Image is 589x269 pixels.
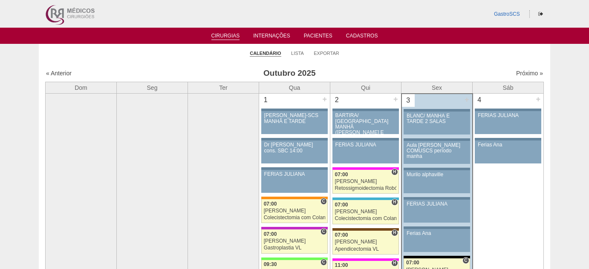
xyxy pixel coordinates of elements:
[404,226,470,229] div: Key: Aviso
[314,50,339,56] a: Exportar
[264,142,325,153] div: Dr [PERSON_NAME] cons. SBC 14:00
[473,82,544,94] th: Sáb
[320,228,327,235] span: Consultório
[261,109,328,111] div: Key: Aviso
[332,200,399,224] a: H 07:00 [PERSON_NAME] Colecistectomia com Colangiografia VL
[261,111,328,134] a: [PERSON_NAME]-SCS MANHÃ E TARDE
[259,82,330,94] th: Qua
[332,109,399,111] div: Key: Aviso
[475,109,541,111] div: Key: Aviso
[250,50,281,57] a: Calendário
[404,138,470,141] div: Key: Aviso
[463,94,471,105] div: +
[335,216,396,221] div: Colecistectomia com Colangiografia VL
[261,197,328,199] div: Key: São Luiz - SCS
[335,209,396,215] div: [PERSON_NAME]
[261,170,328,193] a: FERIAS JULIANA
[117,82,188,94] th: Seg
[261,258,328,260] div: Key: Brasil
[407,231,467,236] div: Ferias Ana
[404,256,470,258] div: Key: Blanc
[332,258,399,261] div: Key: Pro Matre
[332,111,399,134] a: BARTIRA/ [GEOGRAPHIC_DATA] MANHÃ ([PERSON_NAME] E ANA)/ SANTA JOANA -TARDE
[401,82,473,94] th: Sex
[264,113,325,124] div: [PERSON_NAME]-SCS MANHÃ E TARDE
[264,201,277,207] span: 07:00
[335,179,396,184] div: [PERSON_NAME]
[402,94,415,107] div: 3
[392,94,399,105] div: +
[264,245,326,251] div: Gastroplastia VL
[335,202,348,208] span: 07:00
[404,170,470,193] a: Murilo alphaville
[332,167,399,170] div: Key: Pro Matre
[261,138,328,140] div: Key: Aviso
[330,94,344,106] div: 2
[407,143,467,160] div: Aula [PERSON_NAME] COMUSCS período manha
[404,200,470,223] a: FERIAS JULIANA
[261,167,328,170] div: Key: Aviso
[332,228,399,231] div: Key: Santa Joana
[478,113,538,118] div: FERIAS JULIANA
[46,70,72,77] a: « Anterior
[494,11,520,17] a: GastroSCS
[335,172,348,177] span: 07:00
[391,199,398,206] span: Hospital
[332,138,399,140] div: Key: Aviso
[264,261,277,267] span: 09:30
[538,11,543,17] i: Sair
[404,197,470,200] div: Key: Aviso
[391,169,398,175] span: Hospital
[335,142,396,148] div: FERIAS JULIANA
[404,168,470,170] div: Key: Aviso
[320,259,327,266] span: Consultório
[475,140,541,163] a: Ferias Ana
[261,199,328,223] a: C 07:00 [PERSON_NAME] Colecistectomia com Colangiografia VL
[335,246,396,252] div: Apendicectomia VL
[473,94,486,106] div: 4
[46,82,117,94] th: Dom
[406,260,419,266] span: 07:00
[478,142,538,148] div: Ferias Ana
[332,231,399,255] a: H 07:00 [PERSON_NAME] Apendicectomia VL
[404,109,470,112] div: Key: Aviso
[335,186,396,191] div: Retossigmoidectomia Robótica
[259,94,272,106] div: 1
[332,170,399,194] a: H 07:00 [PERSON_NAME] Retossigmoidectomia Robótica
[320,198,327,205] span: Consultório
[462,257,469,264] span: Consultório
[391,229,398,236] span: Hospital
[261,227,328,229] div: Key: Maria Braido
[346,33,378,41] a: Cadastros
[211,33,240,40] a: Cirurgias
[407,113,467,124] div: BLANC/ MANHÃ E TARDE 2 SALAS
[264,215,326,220] div: Colecistectomia com Colangiografia VL
[264,208,326,214] div: [PERSON_NAME]
[321,94,328,105] div: +
[332,140,399,163] a: FERIAS JULIANA
[335,262,348,268] span: 11:00
[407,201,467,207] div: FERIAS JULIANA
[330,82,401,94] th: Qui
[335,232,348,238] span: 07:00
[404,112,470,134] a: BLANC/ MANHÃ E TARDE 2 SALAS
[264,238,326,244] div: [PERSON_NAME]
[264,172,325,177] div: FERIAS JULIANA
[332,197,399,200] div: Key: Neomater
[407,172,467,177] div: Murilo alphaville
[261,229,328,253] a: C 07:00 [PERSON_NAME] Gastroplastia VL
[335,239,396,245] div: [PERSON_NAME]
[404,229,470,252] a: Ferias Ana
[475,138,541,140] div: Key: Aviso
[335,113,396,146] div: BARTIRA/ [GEOGRAPHIC_DATA] MANHÃ ([PERSON_NAME] E ANA)/ SANTA JOANA -TARDE
[391,260,398,266] span: Hospital
[534,94,542,105] div: +
[165,67,414,80] h3: Outubro 2025
[188,82,259,94] th: Ter
[291,50,304,56] a: Lista
[404,141,470,164] a: Aula [PERSON_NAME] COMUSCS período manha
[516,70,543,77] a: Próximo »
[264,231,277,237] span: 07:00
[261,140,328,163] a: Dr [PERSON_NAME] cons. SBC 14:00
[475,111,541,134] a: FERIAS JULIANA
